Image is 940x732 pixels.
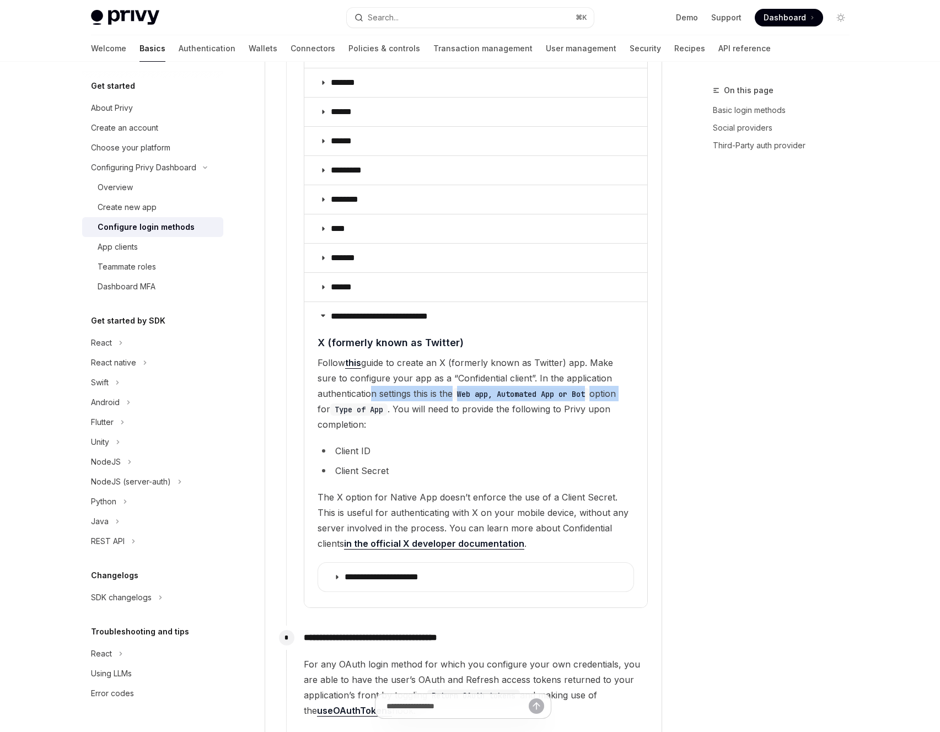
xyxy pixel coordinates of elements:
h5: Get started by SDK [91,314,165,327]
button: Configuring Privy Dashboard [82,158,223,177]
button: Swift [82,373,223,392]
button: Java [82,512,223,531]
h5: Troubleshooting and tips [91,625,189,638]
li: Client ID [318,443,634,459]
a: Dashboard [755,9,823,26]
a: Support [711,12,742,23]
div: Python [91,495,116,508]
a: Create an account [82,118,223,138]
button: Send message [529,698,544,714]
a: App clients [82,237,223,257]
input: Ask a question... [386,694,529,718]
div: SDK changelogs [91,591,152,604]
div: NodeJS [91,455,121,469]
a: Basics [139,35,165,62]
button: SDK changelogs [82,588,223,607]
button: Android [82,392,223,412]
div: Create an account [91,121,158,134]
div: Configuring Privy Dashboard [91,161,196,174]
a: Error codes [82,683,223,703]
div: Choose your platform [91,141,170,154]
div: REST API [91,535,125,548]
a: this [345,357,361,369]
a: Teammate roles [82,257,223,277]
img: light logo [91,10,159,25]
button: NodeJS (server-auth) [82,472,223,492]
span: The X option for Native App doesn’t enforce the use of a Client Secret. This is useful for authen... [318,489,634,551]
a: Security [630,35,661,62]
button: REST API [82,531,223,551]
button: Python [82,492,223,512]
div: Create new app [98,201,157,214]
a: Authentication [179,35,235,62]
a: Choose your platform [82,138,223,158]
a: in the official X developer documentation [344,538,524,550]
code: Web app, Automated App or Bot [453,388,589,400]
div: Error codes [91,687,134,700]
div: React native [91,356,136,369]
button: React native [82,353,223,373]
button: Unity [82,432,223,452]
div: Unity [91,435,109,449]
div: Using LLMs [91,667,132,680]
h5: Get started [91,79,135,93]
div: Teammate roles [98,260,156,273]
div: Dashboard MFA [98,280,155,293]
button: React [82,644,223,664]
a: Basic login methods [713,101,858,119]
a: Third-Party auth provider [713,137,858,154]
a: Social providers [713,119,858,137]
div: Search... [368,11,399,24]
a: Wallets [249,35,277,62]
a: Create new app [82,197,223,217]
span: Follow guide to create an X (formerly known as Twitter) app. Make sure to configure your app as a... [318,355,634,432]
a: API reference [718,35,771,62]
span: X (formerly known as Twitter) [318,335,464,350]
a: Connectors [291,35,335,62]
a: Using LLMs [82,664,223,683]
div: Flutter [91,416,114,429]
div: NodeJS (server-auth) [91,475,171,488]
div: Android [91,396,120,409]
div: Java [91,515,109,528]
a: Dashboard MFA [82,277,223,297]
a: Recipes [674,35,705,62]
div: React [91,647,112,660]
a: Transaction management [433,35,533,62]
button: NodeJS [82,452,223,472]
a: Welcome [91,35,126,62]
button: Toggle dark mode [832,9,850,26]
span: Dashboard [764,12,806,23]
span: On this page [724,84,774,97]
a: Demo [676,12,698,23]
code: Return OAuth tokens [427,690,520,702]
a: User management [546,35,616,62]
a: About Privy [82,98,223,118]
button: Search...⌘K [347,8,594,28]
a: Configure login methods [82,217,223,237]
button: React [82,333,223,353]
div: Configure login methods [98,220,195,234]
div: Overview [98,181,133,194]
span: ⌘ K [576,13,587,22]
h5: Changelogs [91,569,138,582]
a: Policies & controls [348,35,420,62]
div: App clients [98,240,138,254]
li: Client Secret [318,463,634,478]
span: For any OAuth login method for which you configure your own credentials, you are able to have the... [304,656,648,718]
div: About Privy [91,101,133,115]
a: Overview [82,177,223,197]
div: React [91,336,112,349]
button: Flutter [82,412,223,432]
code: Type of App [330,403,388,416]
div: Swift [91,376,109,389]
